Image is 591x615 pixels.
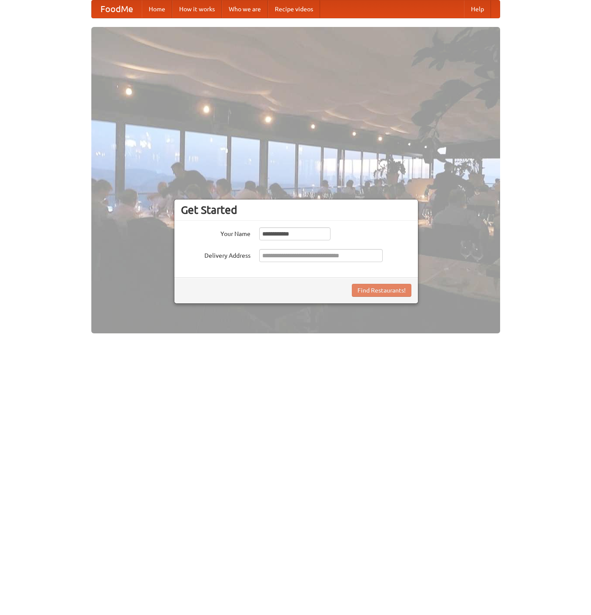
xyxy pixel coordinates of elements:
[222,0,268,18] a: Who we are
[268,0,320,18] a: Recipe videos
[92,0,142,18] a: FoodMe
[181,203,411,216] h3: Get Started
[352,284,411,297] button: Find Restaurants!
[142,0,172,18] a: Home
[172,0,222,18] a: How it works
[181,227,250,238] label: Your Name
[464,0,491,18] a: Help
[181,249,250,260] label: Delivery Address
